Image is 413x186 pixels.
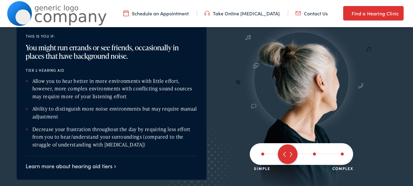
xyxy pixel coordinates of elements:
a: Find a Hearing Clinic [343,6,404,20]
a: Contact Us [295,10,328,17]
img: utility icon [343,10,349,17]
li: Decrease your frustration throughout the day by requiring less effort from you to hear/understand... [26,125,197,149]
div: This is you if: [26,33,197,39]
img: utility icon [123,10,129,17]
li: Ability to distinguish more noise environments but may require manual adjustment [26,105,197,120]
a: Schedule an Appointment [123,10,189,17]
div: You might run errands or see friends, occasionally in places that have background noise. [26,43,197,61]
h4: Tier 2 hearing aid [26,68,197,72]
a: Take Online [MEDICAL_DATA] [204,10,280,17]
img: utility icon [295,10,301,17]
img: utility icon [204,10,210,17]
div: Complex [332,165,353,171]
a: Learn more about hearing aid tiers [26,162,116,170]
div: Simple [254,165,270,171]
li: Allow you to hear better in more environments with little effort, however, more complex environme... [26,77,197,100]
